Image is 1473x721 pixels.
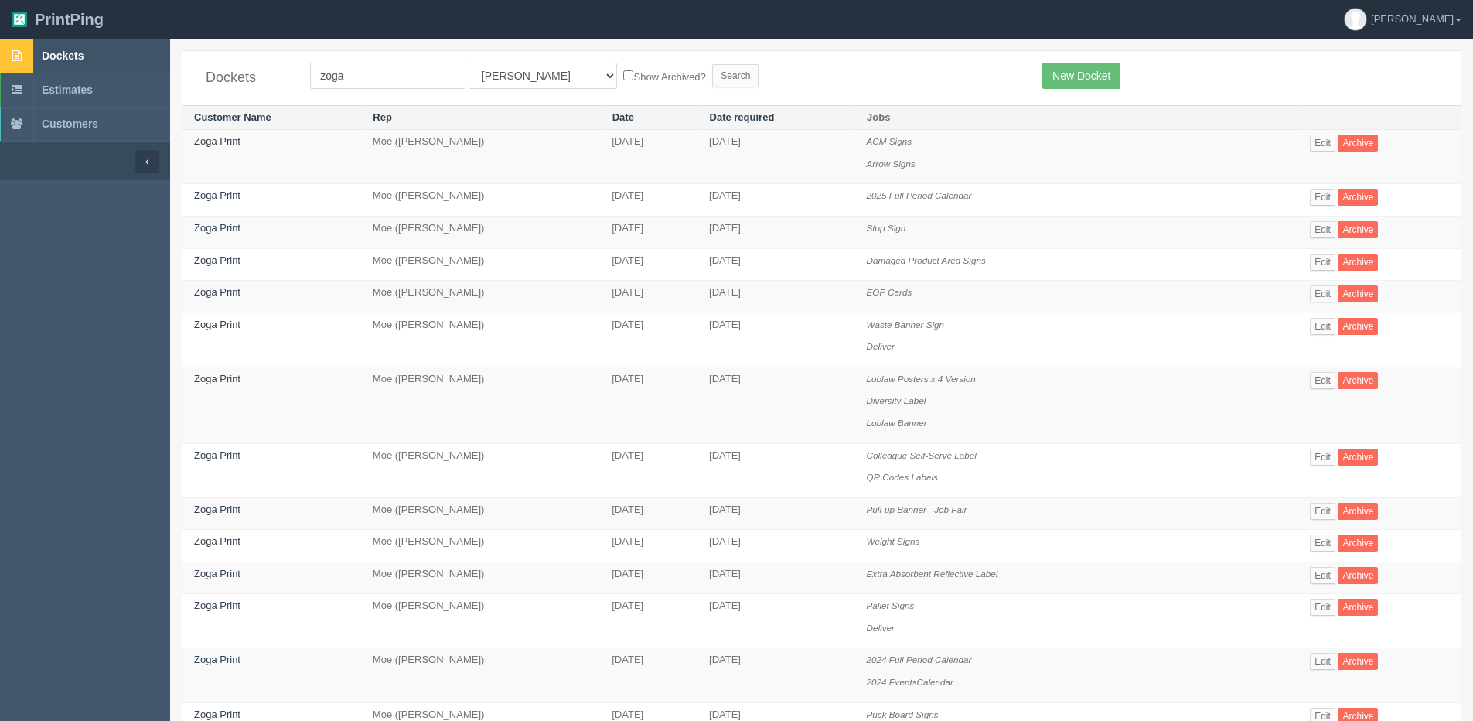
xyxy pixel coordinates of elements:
td: [DATE] [697,530,855,562]
input: Customer Name [310,63,465,89]
i: Loblaw Posters x 4 Version [867,374,976,384]
a: Archive [1338,285,1378,302]
a: Archive [1338,599,1378,616]
i: Deliver [867,341,895,351]
td: [DATE] [697,594,855,648]
td: [DATE] [600,217,697,249]
td: [DATE] [697,281,855,313]
a: Archive [1338,221,1378,238]
a: Zoga Print [194,135,240,147]
i: Damaged Product Area Signs [867,255,986,265]
a: Zoga Print [194,535,240,547]
td: Moe ([PERSON_NAME]) [361,594,600,648]
a: Edit [1310,189,1335,206]
a: Archive [1338,318,1378,335]
a: Archive [1338,567,1378,584]
td: [DATE] [600,367,697,443]
td: [DATE] [600,648,697,702]
a: Archive [1338,189,1378,206]
td: Moe ([PERSON_NAME]) [361,184,600,217]
td: [DATE] [600,313,697,367]
td: [DATE] [600,130,697,184]
td: [DATE] [600,497,697,530]
td: Moe ([PERSON_NAME]) [361,648,600,702]
a: Zoga Print [194,222,240,234]
a: Edit [1310,135,1335,152]
td: Moe ([PERSON_NAME]) [361,130,600,184]
a: Archive [1338,535,1378,552]
a: Edit [1310,503,1335,520]
a: Zoga Print [194,286,240,298]
a: Archive [1338,372,1378,389]
i: Extra Absorbent Reflective Label [867,569,998,579]
i: Arrow Signs [867,159,916,169]
i: Waste Banner Sign [867,319,945,330]
a: Edit [1310,372,1335,389]
a: Edit [1310,254,1335,271]
td: Moe ([PERSON_NAME]) [361,248,600,281]
td: [DATE] [600,281,697,313]
td: [DATE] [600,248,697,281]
i: Puck Board Signs [867,709,939,719]
i: 2025 Full Period Calendar [867,190,972,200]
a: Edit [1310,653,1335,670]
i: Pull-up Banner - Job Fair [867,504,967,514]
a: Edit [1310,567,1335,584]
td: Moe ([PERSON_NAME]) [361,217,600,249]
a: Customer Name [194,111,271,123]
i: Stop Sign [867,223,906,233]
a: Edit [1310,221,1335,238]
i: QR Codes Labels [867,472,938,482]
a: Zoga Print [194,600,240,611]
a: Zoga Print [194,504,240,515]
a: Archive [1338,653,1378,670]
input: Search [712,64,759,87]
input: Show Archived? [623,70,633,80]
td: [DATE] [697,217,855,249]
td: Moe ([PERSON_NAME]) [361,313,600,367]
a: Zoga Print [194,190,240,201]
a: Zoga Print [194,709,240,720]
th: Jobs [855,105,1299,130]
td: [DATE] [600,184,697,217]
a: Date required [710,111,775,123]
i: Pallet Signs [867,600,915,610]
a: Rep [373,111,392,123]
i: EOP Cards [867,287,912,297]
a: Zoga Print [194,255,240,266]
td: [DATE] [697,313,855,367]
label: Show Archived? [623,67,705,85]
i: Colleague Self-Serve Label [867,450,977,460]
td: [DATE] [600,443,697,497]
span: Customers [42,118,98,130]
td: Moe ([PERSON_NAME]) [361,443,600,497]
a: Edit [1310,599,1335,616]
a: Archive [1338,503,1378,520]
td: Moe ([PERSON_NAME]) [361,367,600,443]
td: Moe ([PERSON_NAME]) [361,530,600,562]
td: [DATE] [697,130,855,184]
a: Archive [1338,254,1378,271]
i: 2024 EventsCalendar [867,677,953,687]
td: [DATE] [697,497,855,530]
a: Archive [1338,449,1378,466]
td: Moe ([PERSON_NAME]) [361,281,600,313]
a: Zoga Print [194,654,240,665]
a: Zoga Print [194,568,240,579]
span: Dockets [42,50,84,62]
td: [DATE] [697,184,855,217]
i: Weight Signs [867,536,920,546]
i: Diversity Label [867,395,926,405]
a: Zoga Print [194,319,240,330]
td: [DATE] [600,562,697,594]
img: avatar_default-7531ab5dedf162e01f1e0bb0964e6a185e93c5c22dfe317fb01d7f8cd2b1632c.jpg [1345,9,1366,30]
a: Edit [1310,318,1335,335]
a: Edit [1310,535,1335,552]
td: [DATE] [697,562,855,594]
a: Zoga Print [194,449,240,461]
td: [DATE] [697,248,855,281]
h4: Dockets [206,70,287,86]
td: [DATE] [697,648,855,702]
td: [DATE] [600,530,697,562]
a: Zoga Print [194,373,240,384]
